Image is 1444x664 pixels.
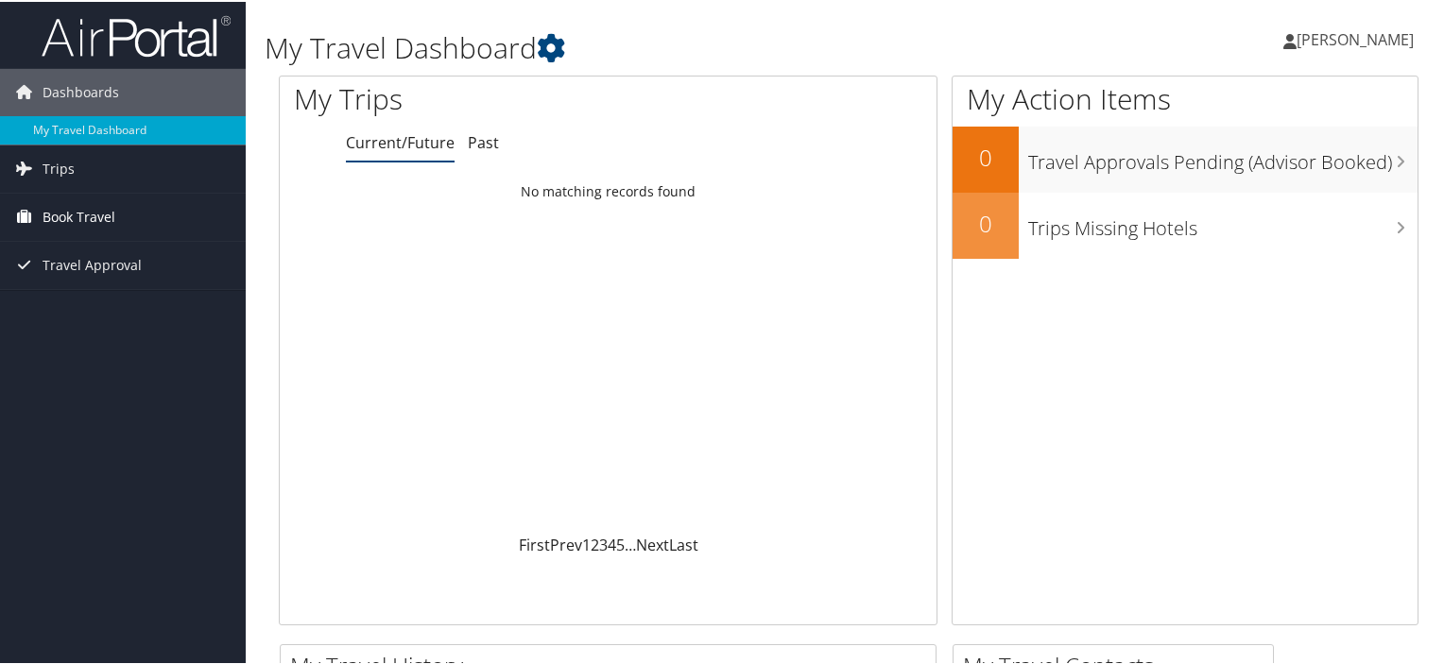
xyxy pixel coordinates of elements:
a: 0Travel Approvals Pending (Advisor Booked) [953,125,1418,191]
td: No matching records found [280,173,937,207]
h1: My Travel Dashboard [265,26,1043,66]
a: Past [468,130,499,151]
h1: My Trips [294,77,649,117]
span: Trips [43,144,75,191]
h2: 0 [953,140,1019,172]
span: Dashboards [43,67,119,114]
a: Prev [550,533,582,553]
h3: Travel Approvals Pending (Advisor Booked) [1028,138,1418,174]
a: Next [636,533,669,553]
a: 5 [616,533,625,553]
h3: Trips Missing Hotels [1028,204,1418,240]
a: 0Trips Missing Hotels [953,191,1418,257]
a: 2 [591,533,599,553]
a: 4 [608,533,616,553]
a: Last [669,533,698,553]
span: … [625,533,636,553]
span: Travel Approval [43,240,142,287]
h2: 0 [953,206,1019,238]
h1: My Action Items [953,77,1418,117]
a: [PERSON_NAME] [1283,9,1433,66]
span: [PERSON_NAME] [1297,27,1414,48]
a: Current/Future [346,130,455,151]
a: 1 [582,533,591,553]
a: First [519,533,550,553]
a: 3 [599,533,608,553]
span: Book Travel [43,192,115,239]
img: airportal-logo.png [42,12,231,57]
